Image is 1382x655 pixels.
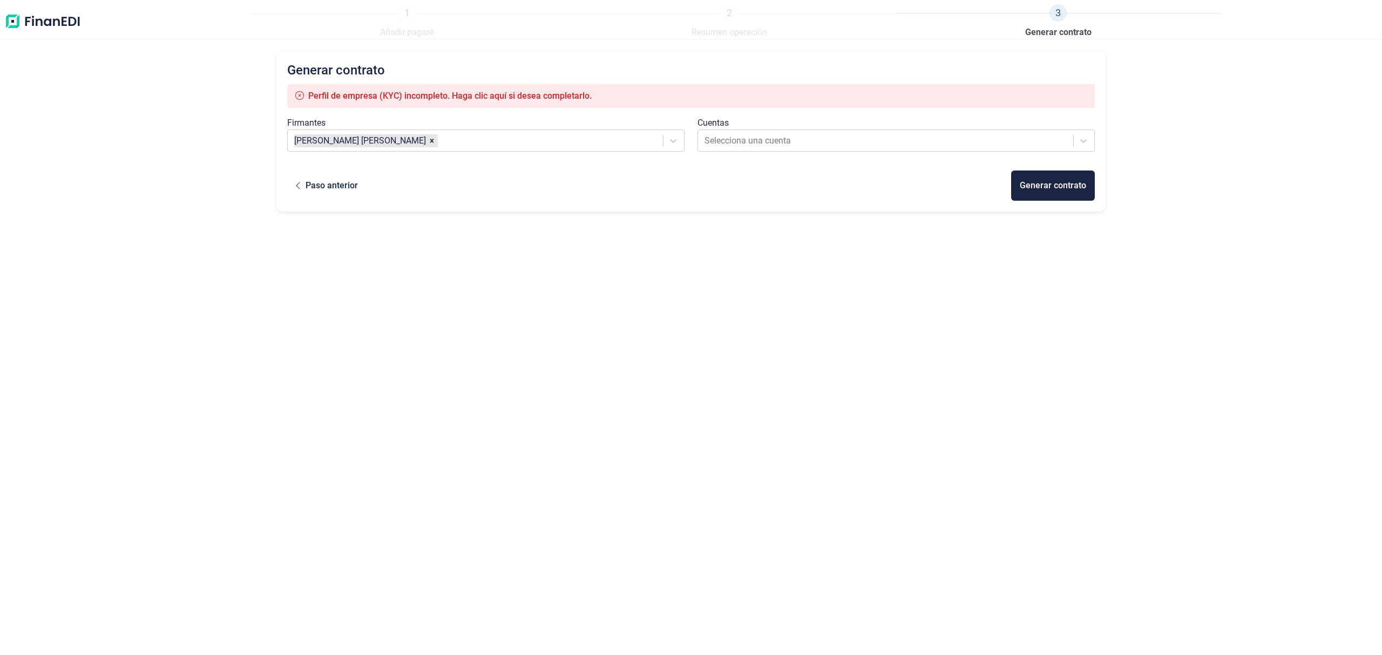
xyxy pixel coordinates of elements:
div: Firmantes [287,117,685,129]
article: [PERSON_NAME] [PERSON_NAME] [294,134,426,147]
span: 3 [1049,4,1067,22]
a: 3Generar contrato [1025,4,1092,39]
div: Paso anterior [306,179,358,192]
span: Generar contrato [1025,26,1092,39]
span: Perfil de empresa (KYC) incompleto. Haga clic aquí si desea completarlo. [308,91,592,101]
div: Cuentas [697,117,1095,129]
button: Generar contrato [1011,170,1095,201]
h2: Generar contrato [287,63,1095,78]
div: Generar contrato [1020,179,1086,192]
div: Remove MARIA CARMEN [426,134,438,147]
img: Logo de aplicación [4,4,81,39]
button: Paso anterior [287,170,367,201]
